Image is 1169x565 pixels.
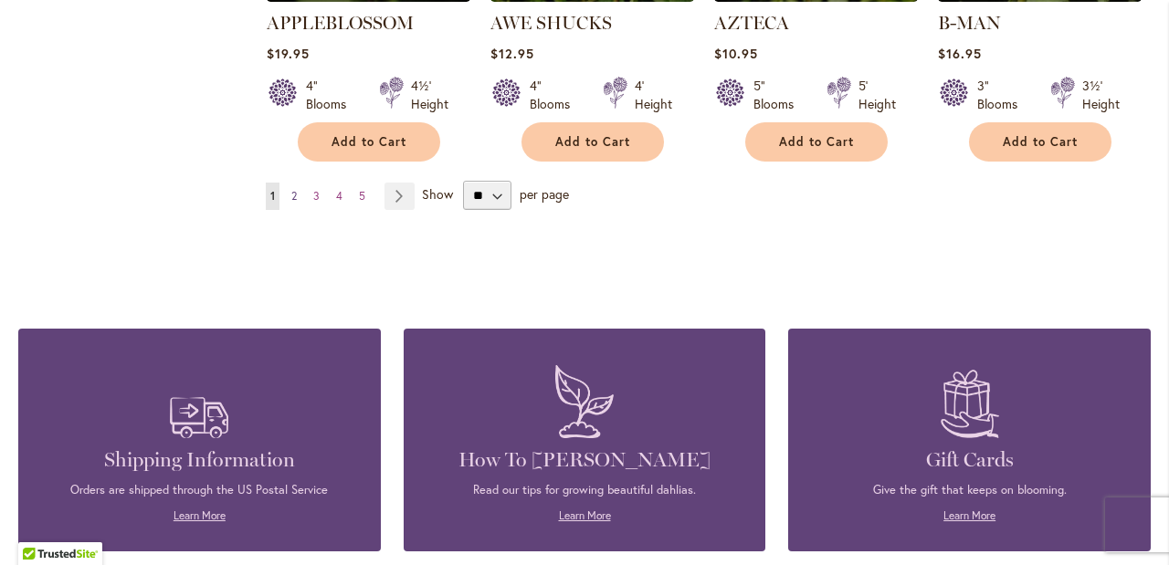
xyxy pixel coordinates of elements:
a: Learn More [943,508,995,522]
button: Add to Cart [298,122,440,162]
a: AWE SHUCKS [490,12,612,34]
span: Add to Cart [779,134,854,150]
span: 3 [313,189,320,203]
iframe: Launch Accessibility Center [14,500,65,551]
p: Give the gift that keeps on blooming. [816,482,1123,498]
h4: Shipping Information [46,447,353,473]
a: 2 [287,183,301,210]
span: Add to Cart [332,134,406,150]
span: 5 [359,189,365,203]
button: Add to Cart [521,122,664,162]
span: 4 [336,189,342,203]
span: per page [520,185,569,203]
h4: How To [PERSON_NAME] [431,447,739,473]
a: Learn More [174,508,226,522]
span: $10.95 [714,45,758,62]
div: 5' Height [858,77,896,113]
p: Orders are shipped through the US Postal Service [46,482,353,498]
button: Add to Cart [969,122,1111,162]
h4: Gift Cards [816,447,1123,473]
a: APPLEBLOSSOM [267,12,414,34]
span: 1 [270,189,275,203]
button: Add to Cart [745,122,888,162]
span: 2 [291,189,297,203]
div: 4' Height [635,77,672,113]
a: 4 [332,183,347,210]
span: $12.95 [490,45,534,62]
a: AZTECA [714,12,789,34]
span: Show [422,185,453,203]
div: 4½' Height [411,77,448,113]
p: Read our tips for growing beautiful dahlias. [431,482,739,498]
span: Add to Cart [1003,134,1078,150]
span: $19.95 [267,45,310,62]
a: Learn More [559,508,611,522]
div: 5" Blooms [753,77,805,113]
div: 4" Blooms [530,77,581,113]
span: Add to Cart [555,134,630,150]
a: 5 [354,183,370,210]
a: B-MAN [938,12,1001,34]
a: 3 [309,183,324,210]
span: $16.95 [938,45,982,62]
div: 4" Blooms [306,77,357,113]
div: 3½' Height [1082,77,1120,113]
div: 3" Blooms [977,77,1028,113]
